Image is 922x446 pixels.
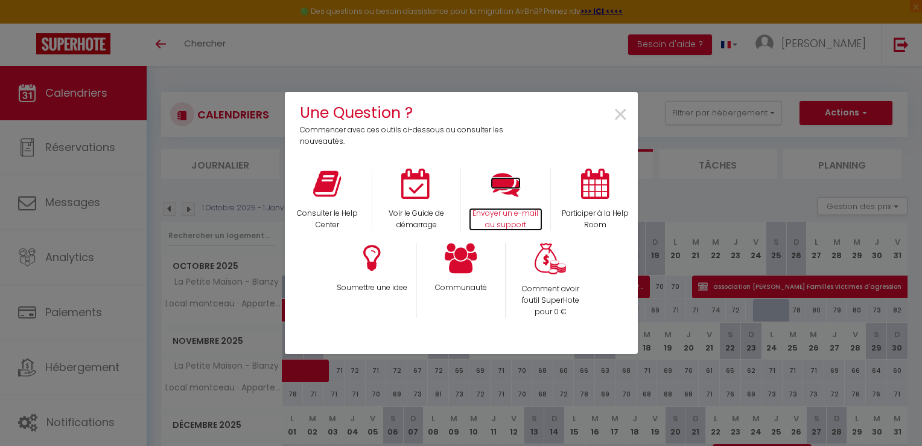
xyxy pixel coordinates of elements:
[380,208,453,231] p: Voir le Guide de démarrage
[425,282,497,294] p: Communauté
[514,283,587,318] p: Comment avoir l'outil SuperHote pour 0 €
[469,208,542,231] p: Envoyer un e-mail au support
[612,96,629,134] span: ×
[335,282,409,294] p: Soumettre une idee
[291,208,364,231] p: Consulter le Help Center
[612,102,629,129] button: Close
[559,208,632,231] p: Participer à la Help Room
[300,124,512,147] p: Commencer avec ces outils ci-dessous ou consulter les nouveautés.
[300,101,512,124] h4: Une Question ?
[535,243,566,275] img: Money bag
